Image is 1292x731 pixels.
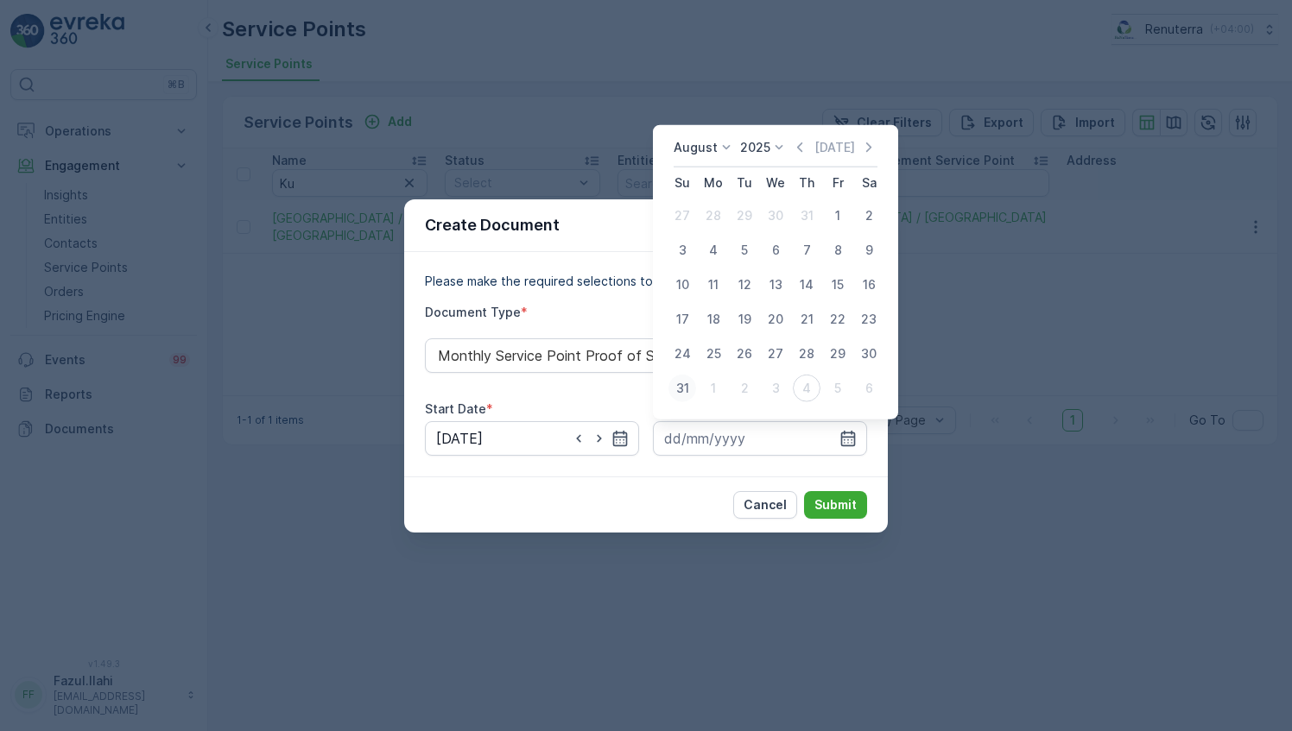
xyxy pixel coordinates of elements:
div: 4 [793,375,820,402]
th: Monday [698,167,729,199]
div: 26 [731,340,758,368]
p: Create Document [425,213,560,237]
p: Please make the required selections to create your document. [425,273,867,290]
div: 28 [793,340,820,368]
div: 29 [824,340,852,368]
div: 29 [731,202,758,230]
div: 2 [855,202,883,230]
div: 15 [824,271,852,299]
div: 25 [700,340,727,368]
th: Saturday [853,167,884,199]
div: 6 [762,236,789,264]
div: 28 [700,202,727,230]
div: 30 [762,202,789,230]
div: 8 [824,236,852,264]
div: 16 [855,271,883,299]
input: dd/mm/yyyy [425,421,639,456]
div: 1 [824,202,852,230]
button: Cancel [733,491,797,519]
div: 11 [700,271,727,299]
div: 27 [668,202,696,230]
button: Submit [804,491,867,519]
div: 22 [824,306,852,333]
div: 6 [855,375,883,402]
th: Thursday [791,167,822,199]
input: dd/mm/yyyy [653,421,867,456]
th: Sunday [667,167,698,199]
th: Wednesday [760,167,791,199]
div: 5 [824,375,852,402]
label: Start Date [425,401,486,416]
div: 31 [793,202,820,230]
th: Tuesday [729,167,760,199]
div: 13 [762,271,789,299]
p: Submit [814,496,857,514]
div: 17 [668,306,696,333]
p: [DATE] [814,139,855,156]
div: 30 [855,340,883,368]
p: Cancel [744,496,787,514]
div: 19 [731,306,758,333]
div: 3 [668,236,696,264]
div: 12 [731,271,758,299]
div: 4 [700,236,727,264]
p: 2025 [740,139,770,156]
div: 5 [731,236,758,264]
div: 18 [700,306,727,333]
div: 3 [762,375,789,402]
th: Friday [822,167,853,199]
div: 1 [700,375,727,402]
p: August [674,139,718,156]
div: 9 [855,236,883,264]
div: 7 [793,236,820,264]
div: 2 [731,375,758,402]
div: 24 [668,340,696,368]
div: 21 [793,306,820,333]
div: 27 [762,340,789,368]
label: Document Type [425,305,521,319]
div: 10 [668,271,696,299]
div: 31 [668,375,696,402]
div: 20 [762,306,789,333]
div: 23 [855,306,883,333]
div: 14 [793,271,820,299]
